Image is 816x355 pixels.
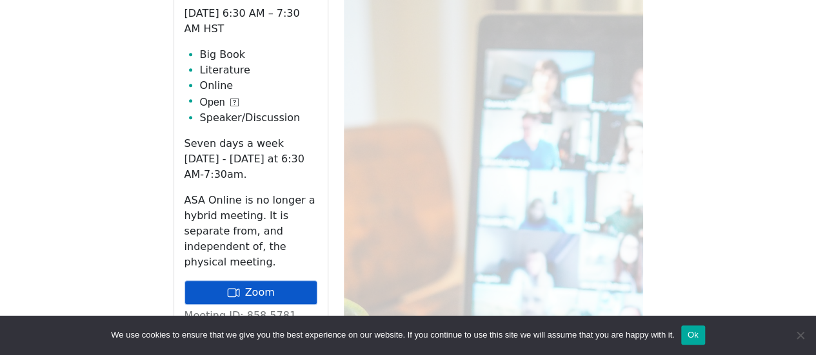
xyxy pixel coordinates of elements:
[184,136,317,182] p: Seven days a week [DATE] - [DATE] at 6:30 AM-7:30am.
[111,329,674,341] span: We use cookies to ensure that we give you the best experience on our website. If you continue to ...
[184,280,317,305] a: Zoom
[200,62,317,78] li: Literature
[184,193,317,270] p: ASA Online is no longer a hybrid meeting. It is separate from, and independent of, the physical m...
[200,95,225,110] span: Open
[200,95,239,110] button: Open
[793,329,806,341] span: No
[200,47,317,62] li: Big Book
[681,325,705,345] button: Ok
[184,6,317,37] p: [DATE] 6:30 AM – 7:30 AM HST
[200,78,317,93] li: Online
[200,110,317,126] li: Speaker/Discussion
[184,308,317,339] p: Meeting ID: 858 5781 3993 Passcode: 808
